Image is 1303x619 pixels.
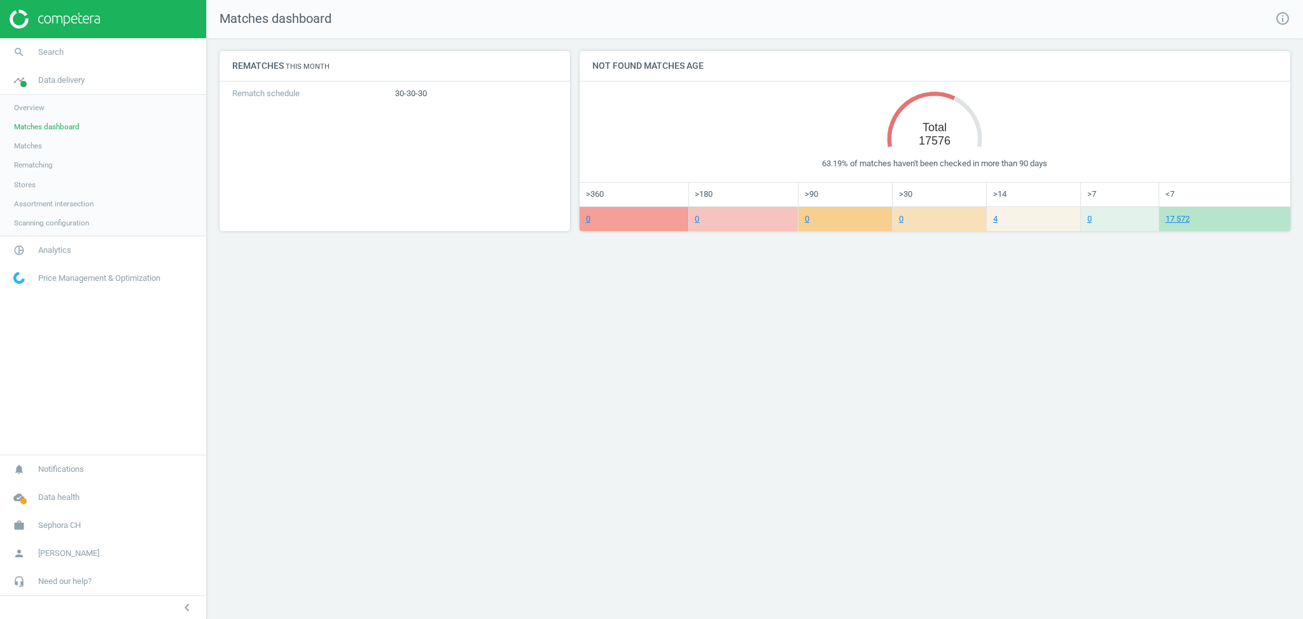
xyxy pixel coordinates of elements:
h4: Not found matches age [580,51,716,81]
i: cloud_done [7,485,31,509]
span: Data delivery [38,75,85,86]
span: Matches [14,141,42,151]
span: Assortment intersection [14,199,94,209]
a: 0 [805,214,809,224]
span: Sephora CH [38,520,81,531]
span: Matches dashboard [207,10,331,28]
a: 17 572 [1166,214,1190,224]
span: Stores [14,180,36,190]
span: Need our help? [38,576,92,587]
span: Search [38,46,64,58]
span: Overview [14,103,45,113]
td: >30 [893,182,987,206]
img: ajHJNr6hYgQAAAAASUVORK5CYII= [10,10,100,29]
img: wGWNvw8QSZomAAAAABJRU5ErkJggg== [13,272,25,284]
a: 0 [899,214,903,224]
td: >90 [798,182,893,206]
i: pie_chart_outlined [7,238,31,262]
span: Analytics [38,245,71,256]
span: Notifications [38,464,84,475]
td: >7 [1080,182,1159,206]
i: info_outline [1275,11,1290,26]
i: notifications [7,457,31,481]
i: person [7,541,31,566]
span: Matches dashboard [14,122,80,132]
a: 0 [1087,214,1092,224]
p: 30-30-30 [395,88,558,99]
td: <7 [1159,182,1290,206]
a: 0 [695,214,699,224]
span: Data health [38,492,80,503]
td: >360 [580,182,688,206]
i: timeline [7,68,31,92]
tspan: 17576 [919,134,951,147]
tspan: Total [923,121,947,134]
span: [PERSON_NAME] [38,548,99,559]
small: This month [286,62,330,71]
p: Rematch schedule [232,88,395,99]
h4: Rematches [219,51,342,81]
a: 4 [993,214,998,224]
span: Rematching [14,160,53,170]
a: 0 [586,214,590,224]
i: search [7,40,31,64]
i: work [7,513,31,537]
div: 63.19% of matches haven't been checked in more than 90 days [592,158,1278,169]
span: Price Management & Optimization [38,273,160,284]
button: chevron_left [171,599,203,616]
td: >180 [688,182,798,206]
i: chevron_left [179,600,195,615]
td: >14 [987,182,1081,206]
span: Scanning configuration [14,218,89,228]
i: headset_mic [7,569,31,594]
a: info_outline [1275,11,1290,27]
